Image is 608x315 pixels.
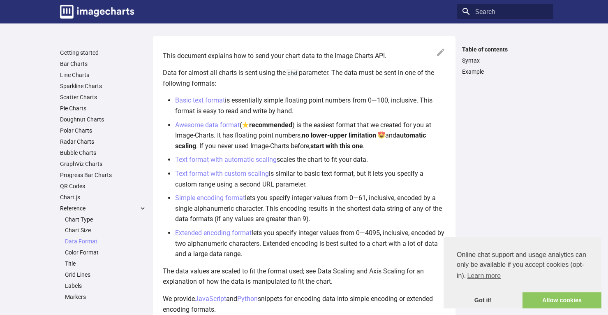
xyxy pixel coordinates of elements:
[310,142,363,150] strong: start with this one
[175,229,252,237] a: Extended encoding format
[65,216,146,223] a: Chart Type
[175,96,225,104] a: Basic text format
[175,168,446,189] li: is similar to basic text format, but it lets you specify a custom range using a second URL parame...
[65,271,146,278] a: Grid Lines
[60,160,146,168] a: GraphViz Charts
[462,68,548,75] a: Example
[286,69,299,77] code: chd
[462,57,548,64] a: Syntax
[175,170,269,177] a: Text format with custom scaling
[65,304,146,312] a: Margins
[242,121,249,128] img: :star:
[163,294,446,315] p: We provide and snippets for encoding data into simple encoding or extended encoding formats.
[522,292,601,309] a: allow cookies
[444,292,522,309] a: dismiss cookie message
[60,105,146,112] a: Pie Charts
[457,46,553,53] label: Table of contents
[65,226,146,234] a: Chart Size
[163,266,446,287] p: The data values are scaled to fit the format used; see Data Scaling and Axis Scaling for an expla...
[175,120,446,152] li: ( ) is the easiest format that we created for you at Image-Charts. It has floating point numbers,...
[466,270,502,282] a: learn more about cookies
[60,194,146,201] a: Chart.js
[60,93,146,101] a: Scatter Charts
[60,138,146,145] a: Radar Charts
[457,4,553,19] input: Search
[60,60,146,68] a: Bar Charts
[444,237,601,308] div: cookieconsent
[65,293,146,301] a: Markers
[60,182,146,190] a: QR Codes
[175,95,446,116] li: is essentially simple floating point numbers from 0—100, inclusive. This format is easy to read a...
[60,127,146,134] a: Polar Charts
[60,82,146,90] a: Sparkline Charts
[60,116,146,123] a: Doughnut Charts
[60,5,134,19] img: logo
[175,228,446,259] li: lets you specify integer values from 0—4095, inclusive, encoded by two alphanumeric characters. E...
[65,238,146,245] a: Data Format
[175,131,426,150] strong: automatic scaling
[60,49,146,56] a: Getting started
[175,156,277,163] a: Text format with automatic scaling
[378,131,385,139] img: :heart_eyes:
[242,121,292,129] strong: recommended
[302,131,376,139] strong: no lower-upper limitation
[237,295,258,303] a: Python
[195,295,226,303] a: JavaScript
[175,154,446,165] li: scales the chart to fit your data.
[65,260,146,267] a: Title
[175,121,240,129] a: Awesome data format
[175,194,245,202] a: Simple encoding format
[163,68,446,89] p: Data for almost all charts is sent using the parameter. The data must be sent in one of the follo...
[65,249,146,256] a: Color Format
[457,46,553,75] nav: Table of contents
[65,282,146,289] a: Labels
[57,2,137,22] a: Image-Charts documentation
[60,71,146,79] a: Line Charts
[163,51,446,61] p: This document explains how to send your chart data to the Image Charts API.
[457,250,588,282] span: Online chat support and usage analytics can only be available if you accept cookies (opt-in).
[175,193,446,224] li: lets you specify integer values from 0—61, inclusive, encoded by a single alphanumeric character....
[60,205,146,212] label: Reference
[60,171,146,179] a: Progress Bar Charts
[60,149,146,156] a: Bubble Charts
